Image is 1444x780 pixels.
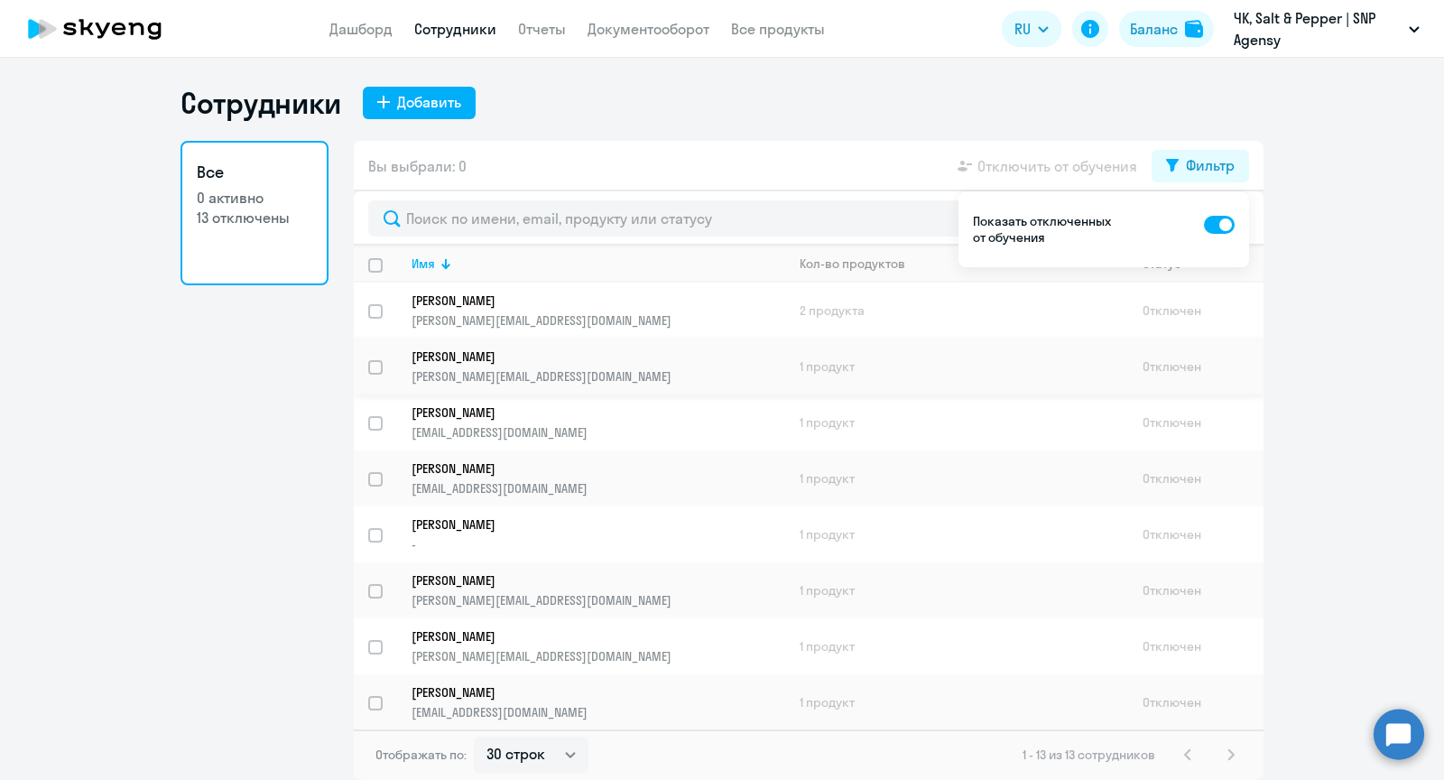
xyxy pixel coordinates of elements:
[197,161,312,184] h3: Все
[197,208,312,227] p: 13 отключены
[180,85,341,121] h1: Сотрудники
[412,480,784,497] p: [EMAIL_ADDRESS][DOMAIN_NAME]
[1128,339,1263,395] td: Отключен
[329,20,393,38] a: Дашборд
[1128,450,1263,506] td: Отключен
[375,747,467,763] span: Отображать по:
[1128,562,1263,618] td: Отключен
[412,648,784,664] p: [PERSON_NAME][EMAIL_ADDRESS][DOMAIN_NAME]
[368,155,467,177] span: Вы выбрали: 0
[412,348,784,385] a: [PERSON_NAME][PERSON_NAME][EMAIL_ADDRESS][DOMAIN_NAME]
[1152,150,1249,182] button: Фильтр
[412,312,784,329] p: [PERSON_NAME][EMAIL_ADDRESS][DOMAIN_NAME]
[412,572,784,608] a: [PERSON_NAME][PERSON_NAME][EMAIL_ADDRESS][DOMAIN_NAME]
[1128,618,1263,674] td: Отключен
[973,213,1115,246] p: Показать отключенных от обучения
[1128,283,1263,339] td: Отключен
[785,339,1128,395] td: 1 продукт
[1014,18,1031,40] span: RU
[800,255,905,272] div: Кол-во продуктов
[1002,11,1061,47] button: RU
[1023,747,1155,763] span: 1 - 13 из 13 сотрудников
[412,404,760,421] p: [PERSON_NAME]
[412,460,760,477] p: [PERSON_NAME]
[412,255,435,272] div: Имя
[363,87,476,119] button: Добавить
[785,506,1128,562] td: 1 продукт
[412,516,784,552] a: [PERSON_NAME]-
[785,395,1128,450] td: 1 продукт
[1128,674,1263,730] td: Отключен
[785,283,1128,339] td: 2 продукта
[412,572,760,589] p: [PERSON_NAME]
[412,404,784,441] a: [PERSON_NAME][EMAIL_ADDRESS][DOMAIN_NAME]
[412,684,760,701] p: [PERSON_NAME]
[412,628,784,664] a: [PERSON_NAME][PERSON_NAME][EMAIL_ADDRESS][DOMAIN_NAME]
[412,460,784,497] a: [PERSON_NAME][EMAIL_ADDRESS][DOMAIN_NAME]
[1225,7,1429,51] button: ЧК, Salt & Pepper | SNP Agensy
[800,255,1127,272] div: Кол-во продуктов
[785,618,1128,674] td: 1 продукт
[1128,506,1263,562] td: Отключен
[588,20,709,38] a: Документооборот
[412,255,784,272] div: Имя
[1185,20,1203,38] img: balance
[412,348,760,365] p: [PERSON_NAME]
[397,91,461,113] div: Добавить
[368,200,1249,237] input: Поиск по имени, email, продукту или статусу
[412,424,784,441] p: [EMAIL_ADDRESS][DOMAIN_NAME]
[1119,11,1214,47] button: Балансbalance
[1234,7,1402,51] p: ЧК, Salt & Pepper | SNP Agensy
[412,292,760,309] p: [PERSON_NAME]
[197,188,312,208] p: 0 активно
[412,292,784,329] a: [PERSON_NAME][PERSON_NAME][EMAIL_ADDRESS][DOMAIN_NAME]
[412,592,784,608] p: [PERSON_NAME][EMAIL_ADDRESS][DOMAIN_NAME]
[412,536,784,552] p: -
[731,20,825,38] a: Все продукты
[412,628,760,645] p: [PERSON_NAME]
[785,450,1128,506] td: 1 продукт
[412,516,760,533] p: [PERSON_NAME]
[1130,18,1178,40] div: Баланс
[785,674,1128,730] td: 1 продукт
[1186,154,1235,176] div: Фильтр
[414,20,496,38] a: Сотрудники
[785,562,1128,618] td: 1 продукт
[518,20,566,38] a: Отчеты
[412,368,784,385] p: [PERSON_NAME][EMAIL_ADDRESS][DOMAIN_NAME]
[180,141,329,285] a: Все0 активно13 отключены
[412,684,784,720] a: [PERSON_NAME][EMAIL_ADDRESS][DOMAIN_NAME]
[412,704,784,720] p: [EMAIL_ADDRESS][DOMAIN_NAME]
[1128,395,1263,450] td: Отключен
